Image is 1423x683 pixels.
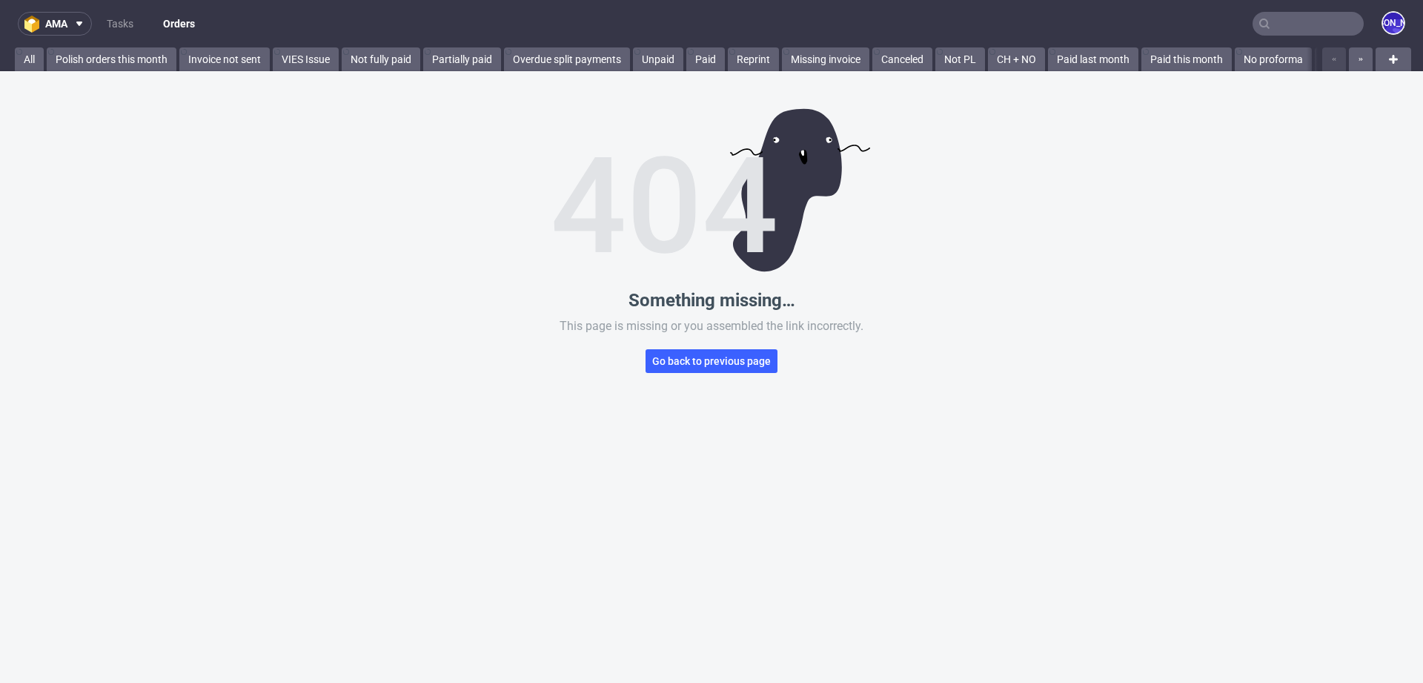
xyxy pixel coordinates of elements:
a: Canceled [872,47,932,71]
a: Reprint [728,47,779,71]
img: Error image [554,108,870,272]
a: Unpaid [633,47,683,71]
a: Tasks [98,12,142,36]
a: No proforma [1235,47,1312,71]
a: Orders [154,12,204,36]
figcaption: [PERSON_NAME] [1383,13,1404,33]
span: Go back to previous page [652,356,771,366]
a: Invoice not sent [179,47,270,71]
a: Partially paid [423,47,501,71]
img: logo [24,16,45,33]
a: Paid this month [1141,47,1232,71]
a: Missing invoice [782,47,869,71]
span: ama [45,19,67,29]
a: Not PL [935,47,985,71]
a: Not fully paid [342,47,420,71]
a: Paid last month [1048,47,1138,71]
a: Paid [686,47,725,71]
button: ama [18,12,92,36]
a: All [15,47,44,71]
p: This page is missing or you assembled the link incorrectly. [560,318,863,334]
button: Go back to previous page [646,349,777,373]
a: CH + NO [988,47,1045,71]
a: Overdue split payments [504,47,630,71]
p: Something missing… [628,290,795,311]
a: Polish orders this month [47,47,176,71]
a: VIES Issue [273,47,339,71]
